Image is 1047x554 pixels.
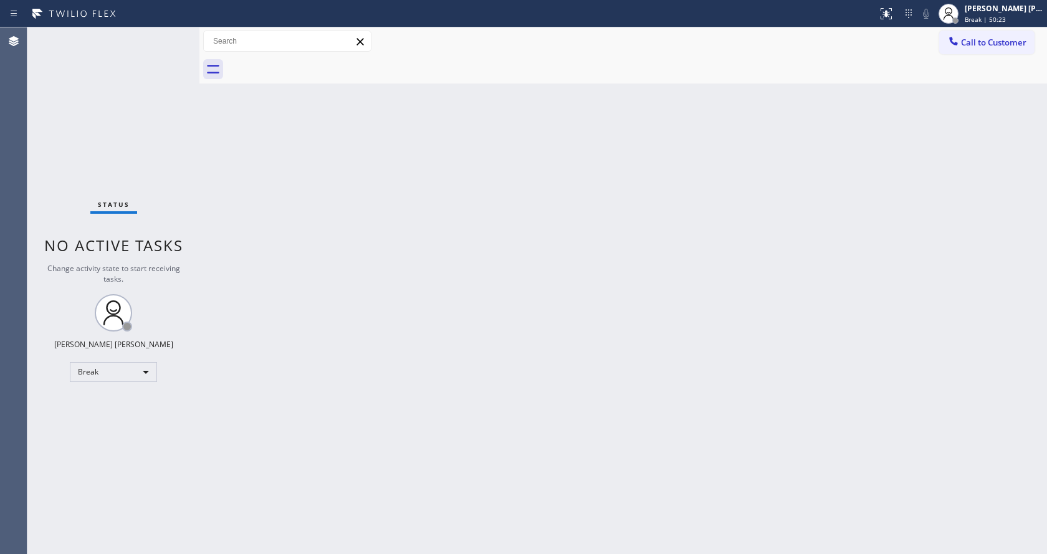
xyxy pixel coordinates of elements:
span: Break | 50:23 [965,15,1006,24]
button: Mute [917,5,935,22]
div: [PERSON_NAME] [PERSON_NAME] [54,339,173,350]
button: Call to Customer [939,31,1035,54]
span: Status [98,200,130,209]
span: Change activity state to start receiving tasks. [47,263,180,284]
input: Search [204,31,371,51]
div: [PERSON_NAME] [PERSON_NAME] [965,3,1043,14]
div: Break [70,362,157,382]
span: No active tasks [44,235,183,256]
span: Call to Customer [961,37,1026,48]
